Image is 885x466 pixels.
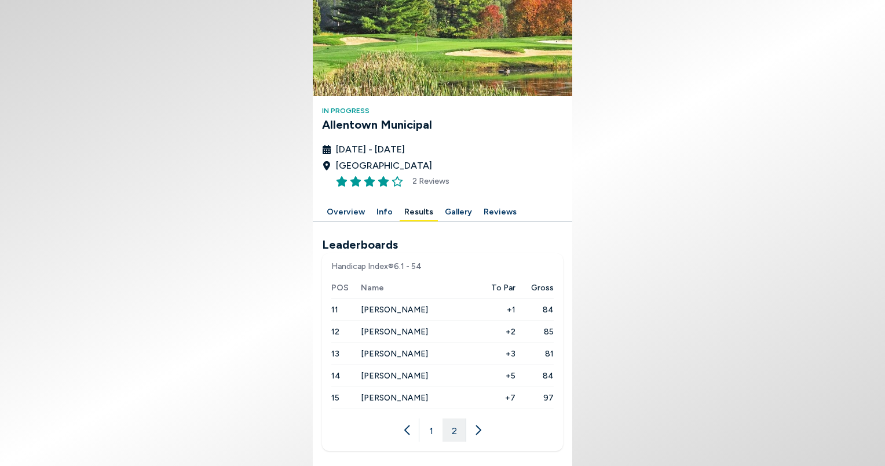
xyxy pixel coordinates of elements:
[515,392,554,404] span: 97
[515,304,554,316] span: 84
[515,348,554,360] span: 81
[440,203,477,221] button: Gallery
[474,370,515,382] span: +5
[361,393,428,403] span: [PERSON_NAME]
[491,282,515,294] span: To Par
[331,371,341,381] span: 14
[361,327,428,337] span: [PERSON_NAME]
[400,203,438,221] button: Results
[474,304,515,316] span: +1
[331,349,339,359] span: 13
[322,105,563,116] h4: In Progress
[336,159,432,173] span: [GEOGRAPHIC_DATA]
[322,203,370,221] button: Overview
[361,305,428,315] span: [PERSON_NAME]
[322,116,563,133] h3: Allentown Municipal
[474,392,515,404] span: +7
[364,176,375,187] button: Rate this item 3 stars
[331,327,339,337] span: 12
[322,236,563,253] h2: Leaderboards
[331,305,338,315] span: 11
[313,203,572,221] div: Manage your account
[336,143,405,156] span: [DATE] - [DATE]
[474,326,515,338] span: +2
[361,282,474,294] span: Name
[331,260,554,272] span: Handicap Index® 6.1 - 54
[412,175,449,187] span: 2 Reviews
[350,176,361,187] button: Rate this item 2 stars
[372,203,397,221] button: Info
[443,418,466,442] button: 2
[515,326,554,338] span: 85
[331,393,339,403] span: 15
[479,203,521,221] button: Reviews
[361,371,428,381] span: [PERSON_NAME]
[331,282,361,294] span: POS
[515,370,554,382] span: 84
[474,348,515,360] span: +3
[361,349,428,359] span: [PERSON_NAME]
[336,176,348,187] button: Rate this item 1 stars
[419,418,443,442] button: 1
[531,282,554,294] span: Gross
[378,176,389,187] button: Rate this item 4 stars
[392,176,403,187] button: Rate this item 5 stars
